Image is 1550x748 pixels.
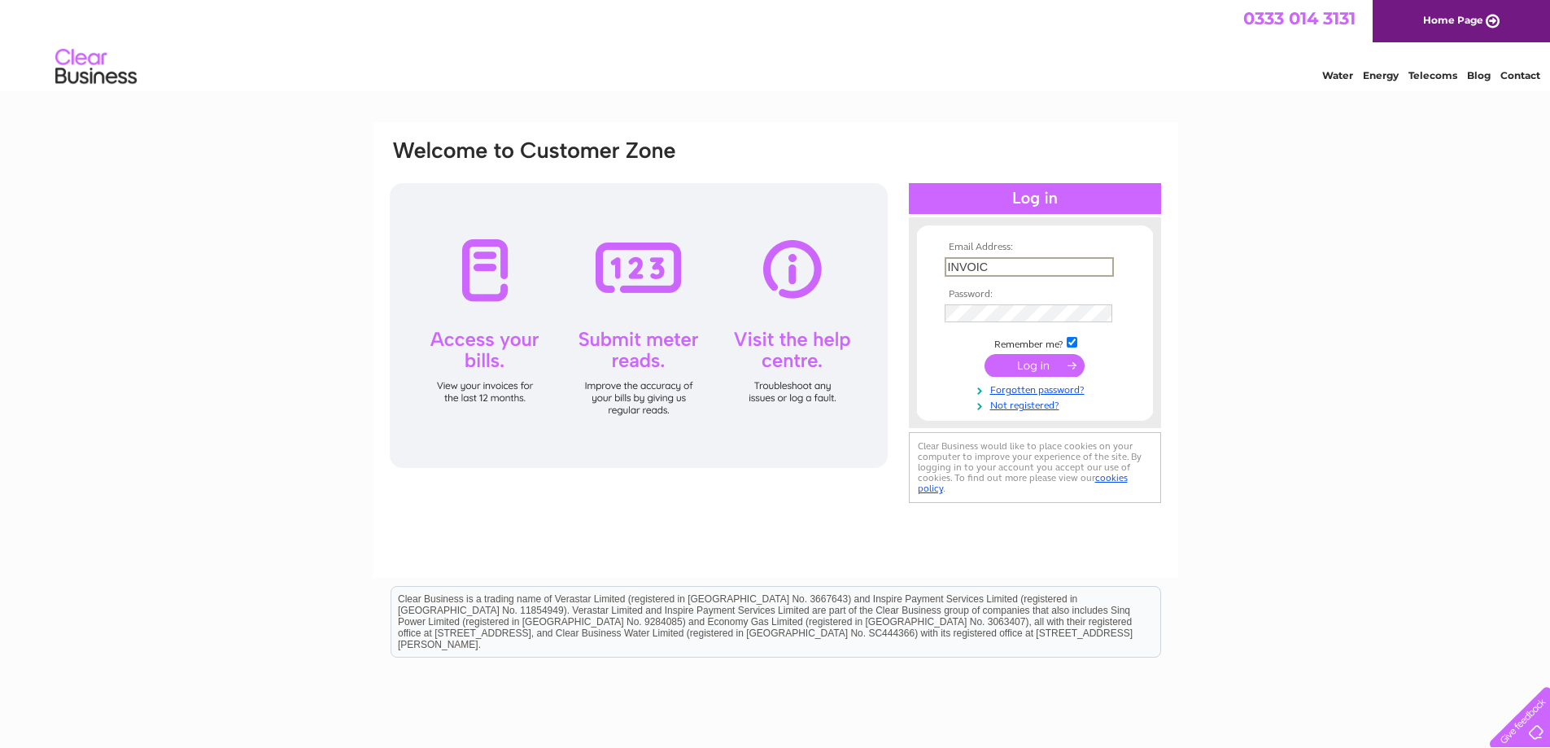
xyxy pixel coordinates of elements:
[391,9,1160,79] div: Clear Business is a trading name of Verastar Limited (registered in [GEOGRAPHIC_DATA] No. 3667643...
[1322,69,1353,81] a: Water
[945,381,1129,396] a: Forgotten password?
[55,42,138,92] img: logo.png
[1467,69,1491,81] a: Blog
[909,432,1161,503] div: Clear Business would like to place cookies on your computer to improve your experience of the sit...
[1408,69,1457,81] a: Telecoms
[945,396,1129,412] a: Not registered?
[941,289,1129,300] th: Password:
[1243,8,1356,28] a: 0333 014 3131
[1500,69,1540,81] a: Contact
[985,354,1085,377] input: Submit
[941,242,1129,253] th: Email Address:
[918,472,1128,494] a: cookies policy
[941,335,1129,351] td: Remember me?
[1363,69,1399,81] a: Energy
